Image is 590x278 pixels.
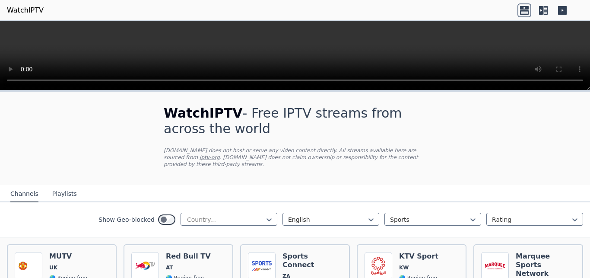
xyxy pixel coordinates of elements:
span: WatchIPTV [164,105,243,121]
h6: KTV Sport [399,252,438,261]
h6: MUTV [49,252,87,261]
span: AT [166,264,173,271]
h6: Red Bull TV [166,252,211,261]
h1: - Free IPTV streams from across the world [164,105,426,137]
a: iptv-org [200,154,220,160]
button: Channels [10,186,38,202]
a: WatchIPTV [7,5,44,16]
button: Playlists [52,186,77,202]
span: UK [49,264,57,271]
span: KW [399,264,409,271]
label: Show Geo-blocked [98,215,155,224]
h6: Marquee Sports Network [516,252,575,278]
h6: Sports Connect [282,252,342,269]
p: [DOMAIN_NAME] does not host or serve any video content directly. All streams available here are s... [164,147,426,168]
